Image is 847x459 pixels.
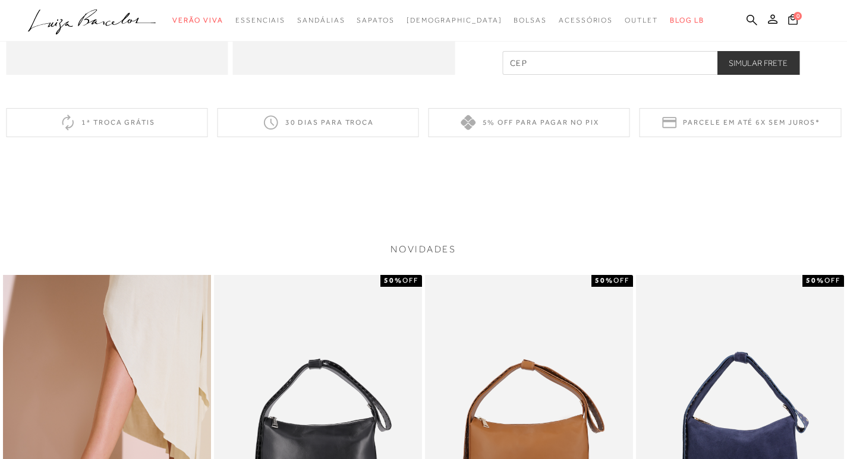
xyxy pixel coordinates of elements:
[806,276,824,284] strong: 50%
[429,108,630,137] div: 5% off para pagar no PIX
[625,16,658,24] span: Outlet
[670,16,704,24] span: BLOG LB
[794,12,802,20] span: 0
[235,16,285,24] span: Essenciais
[502,51,799,75] input: CEP
[172,10,223,31] a: categoryNavScreenReaderText
[514,10,547,31] a: categoryNavScreenReaderText
[357,10,394,31] a: categoryNavScreenReaderText
[824,276,840,284] span: OFF
[235,10,285,31] a: categoryNavScreenReaderText
[357,16,394,24] span: Sapatos
[297,10,345,31] a: categoryNavScreenReaderText
[640,108,841,137] div: Parcele em até 6x sem juros*
[402,276,418,284] span: OFF
[514,16,547,24] span: Bolsas
[559,16,613,24] span: Acessórios
[384,276,402,284] strong: 50%
[613,276,629,284] span: OFF
[217,108,418,137] div: 30 dias para troca
[559,10,613,31] a: categoryNavScreenReaderText
[670,10,704,31] a: BLOG LB
[407,10,502,31] a: noSubCategoriesText
[407,16,502,24] span: [DEMOGRAPHIC_DATA]
[717,51,799,75] button: Simular Frete
[625,10,658,31] a: categoryNavScreenReaderText
[297,16,345,24] span: Sandálias
[785,13,801,29] button: 0
[172,16,223,24] span: Verão Viva
[595,276,613,284] strong: 50%
[6,108,207,137] div: 1ª troca grátis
